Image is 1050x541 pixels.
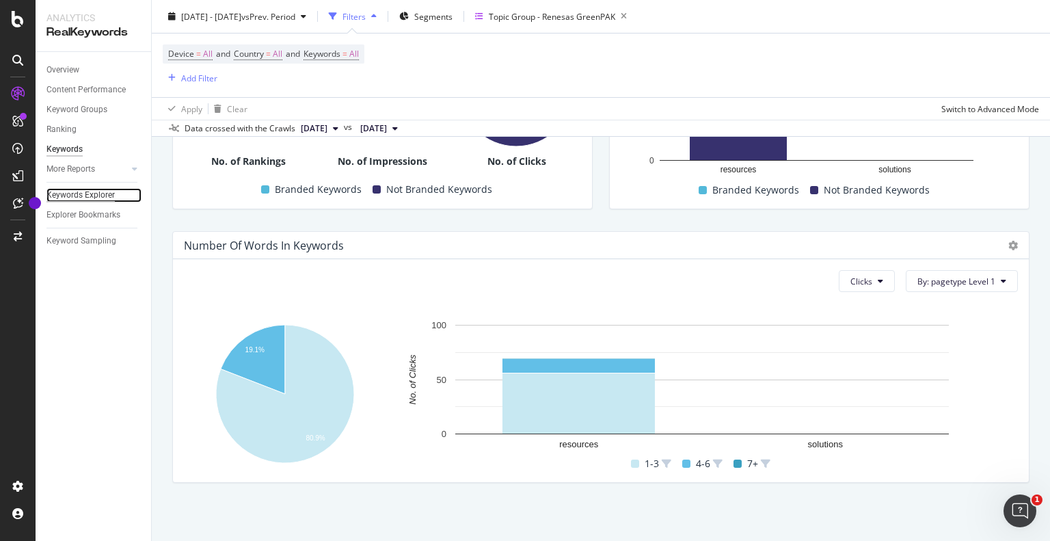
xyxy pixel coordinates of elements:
div: No. of Rankings [184,155,312,168]
span: Branded Keywords [275,181,362,198]
a: Keyword Groups [46,103,142,117]
span: vs [344,121,355,133]
div: Clear [227,103,247,114]
text: solutions [808,439,844,449]
text: 19.1% [245,346,265,354]
div: Content Performance [46,83,126,97]
span: 4-6 [696,456,710,472]
div: Data crossed with the Crawls [185,122,295,135]
div: RealKeywords [46,25,140,40]
span: Clicks [850,276,872,287]
button: Apply [163,98,202,120]
a: Keywords Explorer [46,188,142,202]
div: Ranking [46,122,77,137]
span: Not Branded Keywords [824,182,930,198]
span: and [286,48,300,60]
button: Switch to Advanced Mode [936,98,1039,120]
a: Keywords [46,142,142,157]
span: Segments [414,10,453,22]
button: [DATE] [295,120,344,137]
svg: A chart. [394,318,1010,455]
span: 2025 Sep. 17th [301,122,327,135]
div: Topic Group - Renesas GreenPAK [489,10,615,22]
span: 1-3 [645,456,659,472]
svg: A chart. [184,318,386,471]
span: Device [168,48,194,60]
div: Keywords [46,142,83,157]
span: Keywords [304,48,340,60]
a: Keyword Sampling [46,234,142,248]
div: Keyword Groups [46,103,107,117]
text: 50 [437,375,446,385]
text: resources [721,166,757,175]
div: No. of Impressions [318,155,446,168]
a: More Reports [46,162,128,176]
text: 100 [431,320,446,330]
a: Ranking [46,122,142,137]
div: Switch to Advanced Mode [941,103,1039,114]
iframe: Intercom live chat [1004,494,1036,527]
text: 0 [442,429,446,439]
span: By: pagetype Level 1 [917,276,995,287]
span: Country [234,48,264,60]
text: 80.9% [306,435,325,443]
span: All [273,44,282,64]
span: = [196,48,201,60]
div: Number Of Words In Keywords [184,239,344,252]
button: Clicks [839,270,895,292]
span: and [216,48,230,60]
a: Overview [46,63,142,77]
button: Clear [208,98,247,120]
a: Explorer Bookmarks [46,208,142,222]
span: 1 [1032,494,1042,505]
span: Not Branded Keywords [386,181,492,198]
button: Topic Group - Renesas GreenPAK [470,5,632,27]
span: = [266,48,271,60]
span: 7+ [747,456,758,472]
text: No. of Clicks [407,354,418,404]
span: = [342,48,347,60]
span: 2025 Jun. 28th [360,122,387,135]
div: Overview [46,63,79,77]
button: Segments [394,5,458,27]
div: No. of Clicks [453,155,581,168]
div: Apply [181,103,202,114]
div: Analytics [46,11,140,25]
button: Filters [323,5,382,27]
div: Keywords Explorer [46,188,115,202]
button: [DATE] - [DATE]vsPrev. Period [163,5,312,27]
div: Add Filter [181,72,217,83]
text: resources [559,439,599,449]
text: solutions [878,166,911,175]
div: More Reports [46,162,95,176]
div: A chart. [453,24,580,154]
span: All [203,44,213,64]
button: Add Filter [163,70,217,86]
text: 0 [649,156,654,166]
a: Content Performance [46,83,142,97]
span: Branded Keywords [712,182,799,198]
button: [DATE] [355,120,403,137]
span: [DATE] - [DATE] [181,10,241,22]
span: vs Prev. Period [241,10,295,22]
div: Keyword Sampling [46,234,116,248]
button: By: pagetype Level 1 [906,270,1018,292]
div: Filters [342,10,366,22]
div: Explorer Bookmarks [46,208,120,222]
span: All [349,44,359,64]
div: Tooltip anchor [29,197,41,209]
